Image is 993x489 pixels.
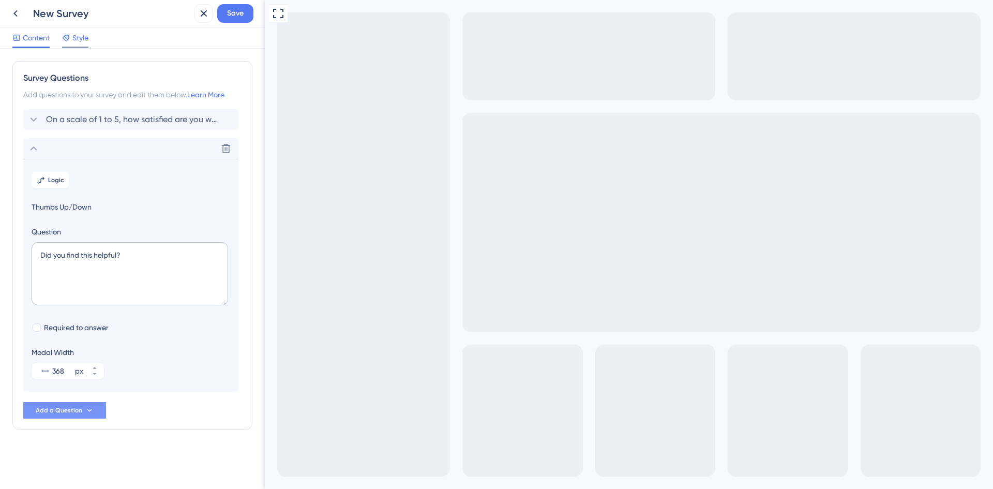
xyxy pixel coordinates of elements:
button: px [85,363,104,371]
span: Save [227,7,244,20]
div: Add questions to your survey and edit them below. [23,88,242,101]
svg: Rate thumbs up [87,50,95,58]
span: On a scale of 1 to 5, how satisfied are you with your New Analyser experience? [46,113,217,126]
div: px [75,365,83,377]
div: Thumbsup/thumbsdown rating [87,50,103,60]
span: Content [23,32,50,44]
span: Logic [48,176,64,184]
svg: Rate thumbs down [95,50,103,58]
button: px [85,371,104,379]
span: Style [72,32,88,44]
button: Logic [32,172,69,188]
label: Question [32,226,230,238]
div: Survey Questions [23,72,242,84]
div: Modal Width [32,346,104,359]
button: Save [217,4,253,23]
span: Required to answer [44,321,109,334]
span: Thumbs Up/Down [32,201,230,213]
button: Submit survey [80,68,110,79]
textarea: Did you find this helpful? [32,242,228,305]
div: New Survey [33,6,190,21]
span: Add a Question [36,406,82,414]
a: Learn More [187,91,224,99]
button: Add a Question [23,402,106,419]
input: px [52,365,73,377]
